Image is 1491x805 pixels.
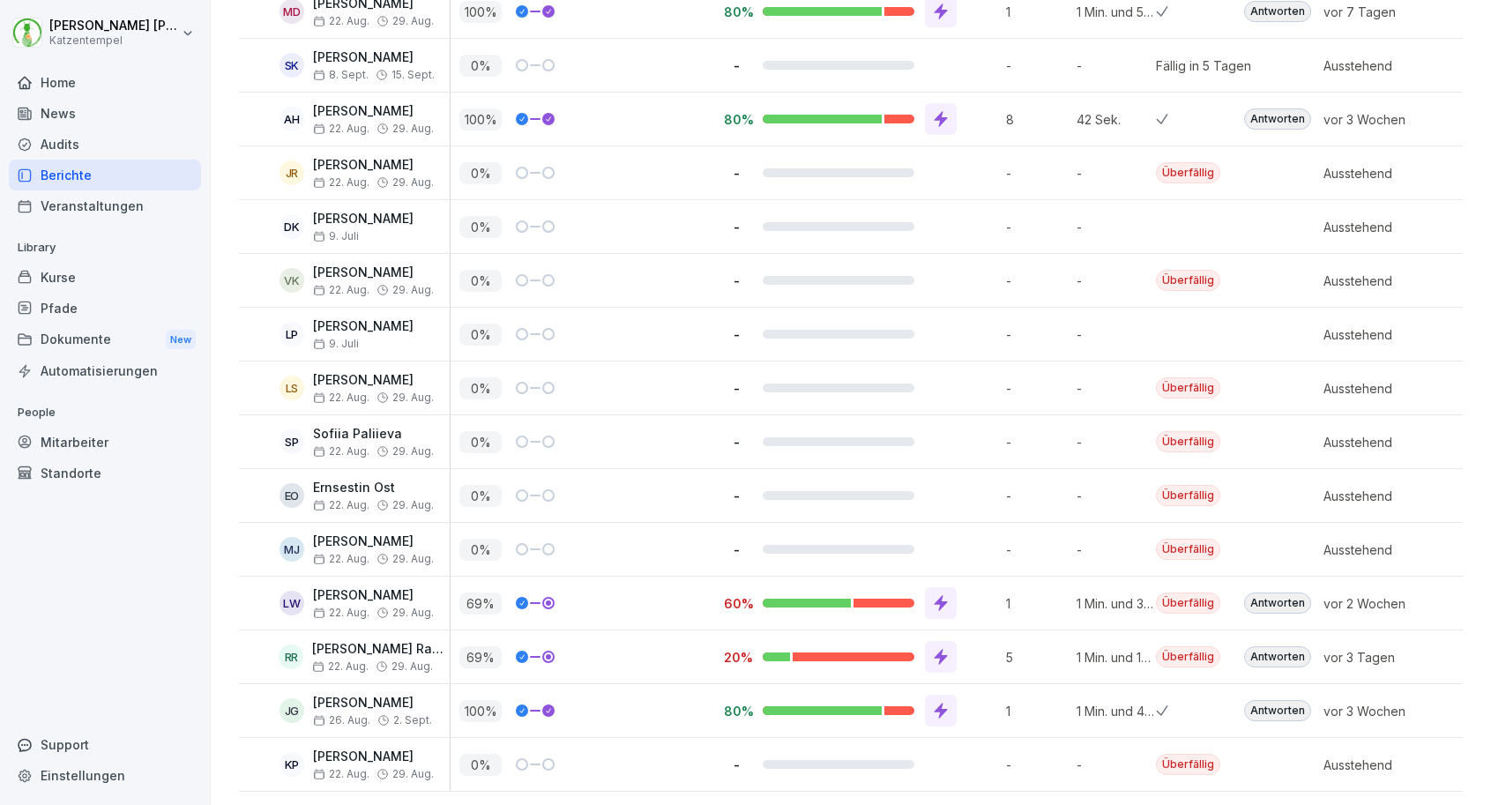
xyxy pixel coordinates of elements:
[9,427,201,458] a: Mitarbeiter
[459,55,502,77] p: 0 %
[459,324,502,346] p: 0 %
[313,284,369,296] span: 22. Aug.
[724,488,749,504] p: -
[392,768,434,780] span: 29. Aug.
[392,15,434,27] span: 29. Aug.
[1006,594,1068,613] p: 1
[280,752,304,777] div: KP
[9,760,201,791] div: Einstellungen
[280,322,304,347] div: LP
[313,69,369,81] span: 8. Sept.
[313,319,414,334] p: [PERSON_NAME]
[312,642,450,657] p: [PERSON_NAME] Rawal
[9,399,201,427] p: People
[1156,377,1220,399] div: Überfällig
[1077,379,1156,398] p: -
[9,324,201,356] a: DokumenteNew
[459,485,502,507] p: 0 %
[312,660,369,673] span: 22. Aug.
[1156,593,1220,614] div: Überfällig
[1323,756,1447,774] p: Ausstehend
[1006,110,1068,129] p: 8
[313,158,434,173] p: [PERSON_NAME]
[1006,702,1068,720] p: 1
[313,391,369,404] span: 22. Aug.
[280,591,304,615] div: LW
[1006,272,1068,290] p: -
[313,696,432,711] p: [PERSON_NAME]
[313,553,369,565] span: 22. Aug.
[9,293,201,324] a: Pfade
[1156,431,1220,452] div: Überfällig
[1323,218,1447,236] p: Ausstehend
[1006,433,1068,451] p: -
[1244,593,1311,614] div: Antworten
[1156,162,1220,183] div: Überfällig
[1323,648,1447,667] p: vor 3 Tagen
[1323,594,1447,613] p: vor 2 Wochen
[313,481,434,496] p: Ernsestin Ost
[1323,487,1447,505] p: Ausstehend
[1077,272,1156,290] p: -
[166,330,196,350] div: New
[459,646,502,668] p: 69 %
[724,272,749,289] p: -
[1077,325,1156,344] p: -
[724,649,749,666] p: 20%
[1077,433,1156,451] p: -
[459,539,502,561] p: 0 %
[1156,485,1220,506] div: Überfällig
[724,595,749,612] p: 60%
[313,588,434,603] p: [PERSON_NAME]
[9,234,201,262] p: Library
[313,445,369,458] span: 22. Aug.
[1077,110,1156,129] p: 42 Sek.
[9,160,201,190] a: Berichte
[1077,648,1156,667] p: 1 Min. und 17 Sek.
[280,429,304,454] div: SP
[391,69,435,81] span: 15. Sept.
[1156,539,1220,560] div: Überfällig
[9,190,201,221] a: Veranstaltungen
[392,445,434,458] span: 29. Aug.
[1323,110,1447,129] p: vor 3 Wochen
[1323,272,1447,290] p: Ausstehend
[9,458,201,488] a: Standorte
[9,355,201,386] a: Automatisierungen
[1323,3,1447,21] p: vor 7 Tagen
[724,165,749,182] p: -
[1244,108,1311,130] div: Antworten
[724,380,749,397] p: -
[313,499,369,511] span: 22. Aug.
[459,108,502,130] p: 100 %
[9,67,201,98] div: Home
[1323,433,1447,451] p: Ausstehend
[1323,540,1447,559] p: Ausstehend
[1006,218,1068,236] p: -
[392,553,434,565] span: 29. Aug.
[280,214,304,239] div: DK
[1077,702,1156,720] p: 1 Min. und 43 Sek.
[1244,1,1311,22] div: Antworten
[1323,702,1447,720] p: vor 3 Wochen
[313,338,359,350] span: 9. Juli
[313,176,369,189] span: 22. Aug.
[392,499,434,511] span: 29. Aug.
[1244,646,1311,667] div: Antworten
[1156,270,1220,291] div: Überfällig
[313,768,369,780] span: 22. Aug.
[1006,3,1068,21] p: 1
[724,219,749,235] p: -
[313,123,369,135] span: 22. Aug.
[459,593,502,615] p: 69 %
[313,212,414,227] p: [PERSON_NAME]
[1006,56,1068,75] p: -
[1077,756,1156,774] p: -
[724,703,749,719] p: 80%
[724,541,749,558] p: -
[1077,218,1156,236] p: -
